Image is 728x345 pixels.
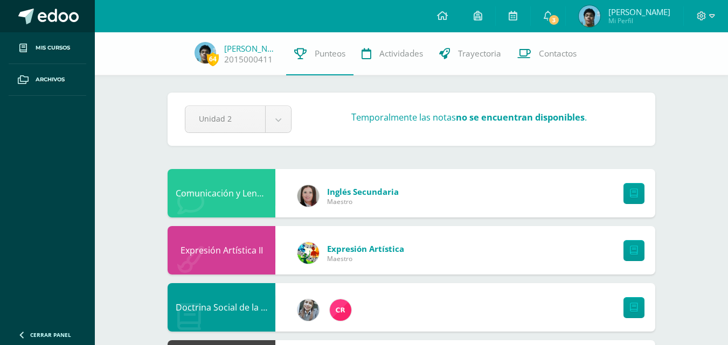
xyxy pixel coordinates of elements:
img: ea0febeb32e4474bd59c3084081137e4.png [579,5,600,27]
div: Comunicación y Lenguaje L3 Inglés [168,169,275,217]
span: [PERSON_NAME] [608,6,670,17]
span: 3 [548,14,560,26]
a: Actividades [353,32,431,75]
a: Contactos [509,32,585,75]
span: Maestro [327,254,404,263]
a: 2015000411 [224,54,273,65]
span: Contactos [539,48,577,59]
span: Inglés Secundaria [327,186,399,197]
img: cba4c69ace659ae4cf02a5761d9a2473.png [297,299,319,321]
div: Doctrina Social de la Iglesia [168,283,275,332]
div: Expresión Artística II [168,226,275,274]
span: Expresión Artística [327,243,404,254]
img: 866c3f3dc5f3efb798120d7ad13644d9.png [330,299,351,321]
a: Trayectoria [431,32,509,75]
img: 159e24a6ecedfdf8f489544946a573f0.png [297,242,319,264]
strong: no se encuentran disponibles [456,111,585,123]
span: Punteos [315,48,345,59]
img: ea0febeb32e4474bd59c3084081137e4.png [195,42,216,64]
a: Unidad 2 [185,106,291,132]
span: Unidad 2 [199,106,252,131]
a: Mis cursos [9,32,86,64]
img: 8af0450cf43d44e38c4a1497329761f3.png [297,185,319,207]
a: Punteos [286,32,353,75]
a: [PERSON_NAME] [224,43,278,54]
span: Trayectoria [458,48,501,59]
a: Archivos [9,64,86,96]
span: Cerrar panel [30,331,71,339]
h3: Temporalmente las notas . [351,111,587,123]
span: 64 [207,52,219,66]
span: Mis cursos [36,44,70,52]
span: Maestro [327,197,399,206]
span: Mi Perfil [608,16,670,25]
span: Archivos [36,75,65,84]
span: Actividades [379,48,423,59]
